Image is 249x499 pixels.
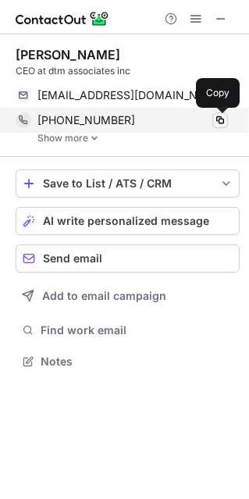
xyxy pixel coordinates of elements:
[43,177,212,190] div: Save to List / ATS / CRM
[16,47,120,62] div: [PERSON_NAME]
[16,319,240,341] button: Find work email
[90,133,99,144] img: -
[42,290,166,302] span: Add to email campaign
[41,355,233,369] span: Notes
[37,113,135,127] span: [PHONE_NUMBER]
[43,215,209,227] span: AI write personalized message
[16,169,240,198] button: save-profile-one-click
[16,207,240,235] button: AI write personalized message
[37,133,240,144] a: Show more
[16,64,240,78] div: CEO at dtm associates inc
[41,323,233,337] span: Find work email
[16,244,240,273] button: Send email
[43,252,102,265] span: Send email
[37,88,216,102] span: [EMAIL_ADDRESS][DOMAIN_NAME]
[16,282,240,310] button: Add to email campaign
[16,351,240,372] button: Notes
[16,9,109,28] img: ContactOut v5.3.10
